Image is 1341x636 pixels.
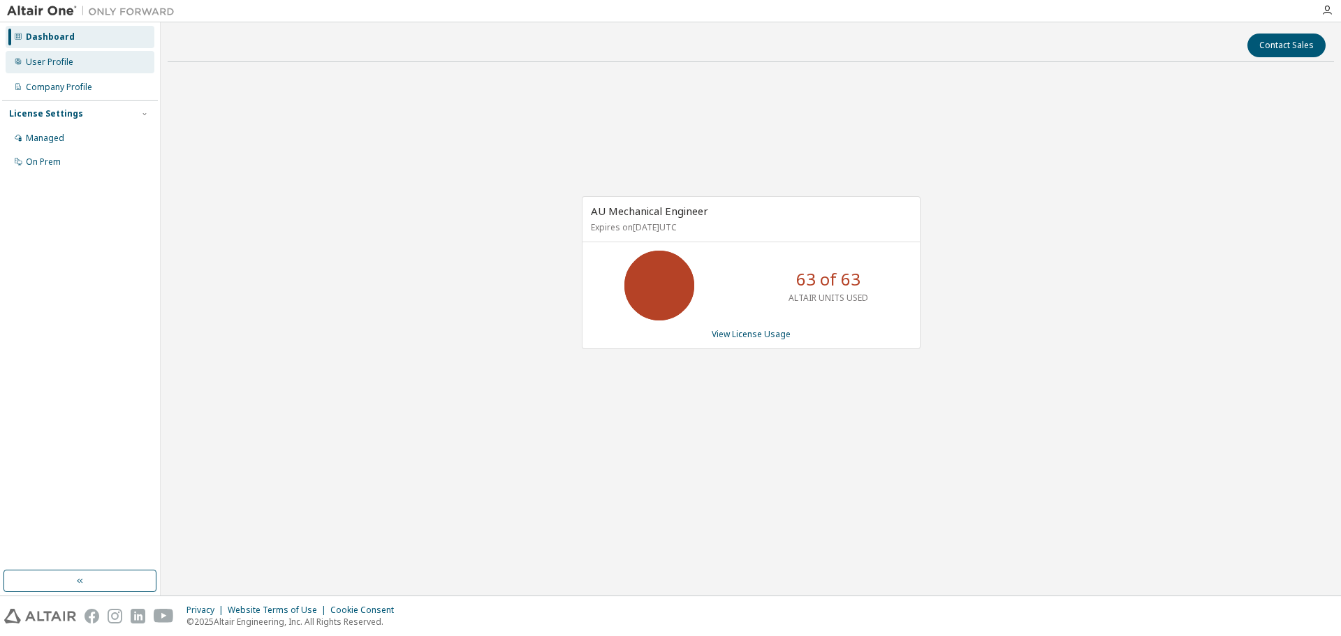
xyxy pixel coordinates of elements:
[26,133,64,144] div: Managed
[26,57,73,68] div: User Profile
[154,609,174,623] img: youtube.svg
[1247,34,1326,57] button: Contact Sales
[26,82,92,93] div: Company Profile
[712,328,791,340] a: View License Usage
[9,108,83,119] div: License Settings
[330,605,402,616] div: Cookie Consent
[186,605,228,616] div: Privacy
[26,156,61,168] div: On Prem
[131,609,145,623] img: linkedin.svg
[228,605,330,616] div: Website Terms of Use
[85,609,99,623] img: facebook.svg
[789,292,868,304] p: ALTAIR UNITS USED
[591,221,908,233] p: Expires on [DATE] UTC
[591,204,708,218] span: AU Mechanical Engineer
[7,4,182,18] img: Altair One
[26,31,75,43] div: Dashboard
[4,609,76,623] img: altair_logo.svg
[796,267,860,291] p: 63 of 63
[108,609,122,623] img: instagram.svg
[186,616,402,628] p: © 2025 Altair Engineering, Inc. All Rights Reserved.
